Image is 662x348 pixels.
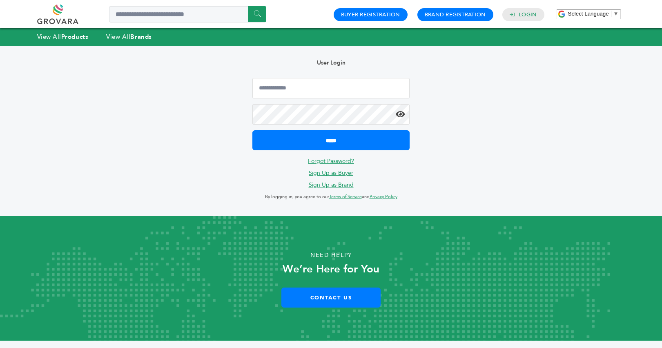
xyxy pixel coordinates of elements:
span: Select Language [568,11,609,17]
input: Search a product or brand... [109,6,266,22]
b: User Login [317,59,345,67]
a: Brand Registration [425,11,486,18]
input: Password [252,104,410,125]
strong: We’re Here for You [283,262,379,277]
a: Forgot Password? [308,157,354,165]
a: Buyer Registration [341,11,400,18]
p: By logging in, you agree to our and [252,192,410,202]
p: Need Help? [33,249,629,261]
span: ▼ [613,11,619,17]
a: Terms of Service [329,194,362,200]
a: Login [519,11,537,18]
a: View AllBrands [106,33,152,41]
a: Contact Us [281,288,381,308]
a: View AllProducts [37,33,89,41]
input: Email Address [252,78,410,98]
a: Sign Up as Brand [309,181,354,189]
a: Select Language​ [568,11,619,17]
strong: Brands [130,33,152,41]
a: Sign Up as Buyer [309,169,353,177]
a: Privacy Policy [370,194,397,200]
strong: Products [61,33,88,41]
